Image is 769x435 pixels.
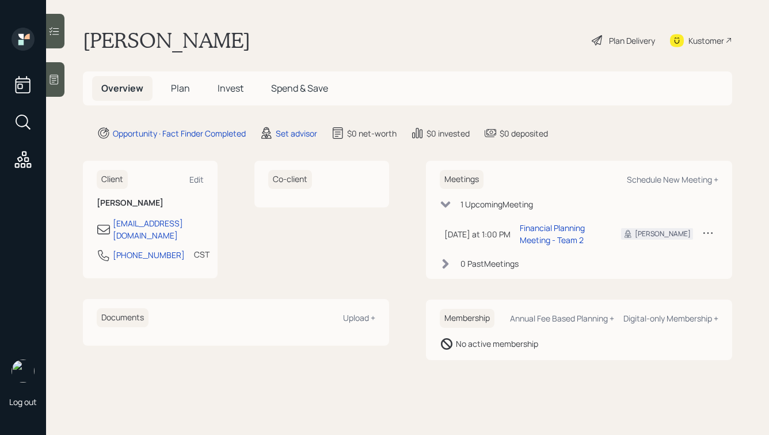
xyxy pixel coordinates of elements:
[510,313,614,324] div: Annual Fee Based Planning +
[347,127,397,139] div: $0 net-worth
[635,229,691,239] div: [PERSON_NAME]
[627,174,718,185] div: Schedule New Meeting +
[276,127,317,139] div: Set advisor
[113,127,246,139] div: Opportunity · Fact Finder Completed
[194,248,210,260] div: CST
[456,338,538,350] div: No active membership
[609,35,655,47] div: Plan Delivery
[171,82,190,94] span: Plan
[444,228,511,240] div: [DATE] at 1:00 PM
[97,170,128,189] h6: Client
[101,82,143,94] span: Overview
[113,249,185,261] div: [PHONE_NUMBER]
[500,127,548,139] div: $0 deposited
[9,396,37,407] div: Log out
[427,127,470,139] div: $0 invested
[189,174,204,185] div: Edit
[623,313,718,324] div: Digital-only Membership +
[520,222,603,246] div: Financial Planning Meeting - Team 2
[440,309,494,328] h6: Membership
[12,360,35,383] img: hunter_neumayer.jpg
[440,170,484,189] h6: Meetings
[688,35,724,47] div: Kustomer
[268,170,312,189] h6: Co-client
[460,258,519,270] div: 0 Past Meeting s
[460,198,533,210] div: 1 Upcoming Meeting
[271,82,328,94] span: Spend & Save
[113,217,204,241] div: [EMAIL_ADDRESS][DOMAIN_NAME]
[218,82,243,94] span: Invest
[343,312,375,323] div: Upload +
[83,28,250,53] h1: [PERSON_NAME]
[97,198,204,208] h6: [PERSON_NAME]
[97,308,149,327] h6: Documents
